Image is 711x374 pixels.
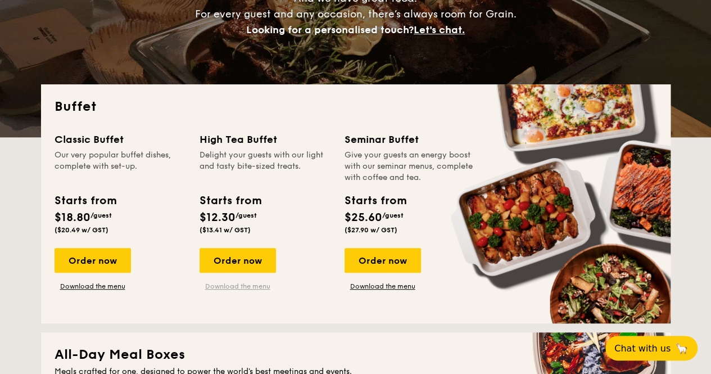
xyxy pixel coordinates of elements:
[605,336,698,361] button: Chat with us🦙
[345,248,421,273] div: Order now
[246,24,414,36] span: Looking for a personalised touch?
[90,211,112,219] span: /guest
[55,211,90,224] span: $18.80
[345,226,397,234] span: ($27.90 w/ GST)
[345,282,421,291] a: Download the menu
[345,132,476,147] div: Seminar Buffet
[614,343,671,354] span: Chat with us
[200,226,251,234] span: ($13.41 w/ GST)
[236,211,257,219] span: /guest
[55,192,116,209] div: Starts from
[382,211,404,219] span: /guest
[200,132,331,147] div: High Tea Buffet
[200,282,276,291] a: Download the menu
[345,192,406,209] div: Starts from
[55,98,657,116] h2: Buffet
[675,342,689,355] span: 🦙
[55,226,108,234] span: ($20.49 w/ GST)
[55,282,131,291] a: Download the menu
[345,150,476,183] div: Give your guests an energy boost with our seminar menus, complete with coffee and tea.
[55,150,186,183] div: Our very popular buffet dishes, complete with set-up.
[200,211,236,224] span: $12.30
[55,132,186,147] div: Classic Buffet
[200,150,331,183] div: Delight your guests with our light and tasty bite-sized treats.
[200,192,261,209] div: Starts from
[55,346,657,364] h2: All-Day Meal Boxes
[55,248,131,273] div: Order now
[200,248,276,273] div: Order now
[345,211,382,224] span: $25.60
[414,24,465,36] span: Let's chat.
